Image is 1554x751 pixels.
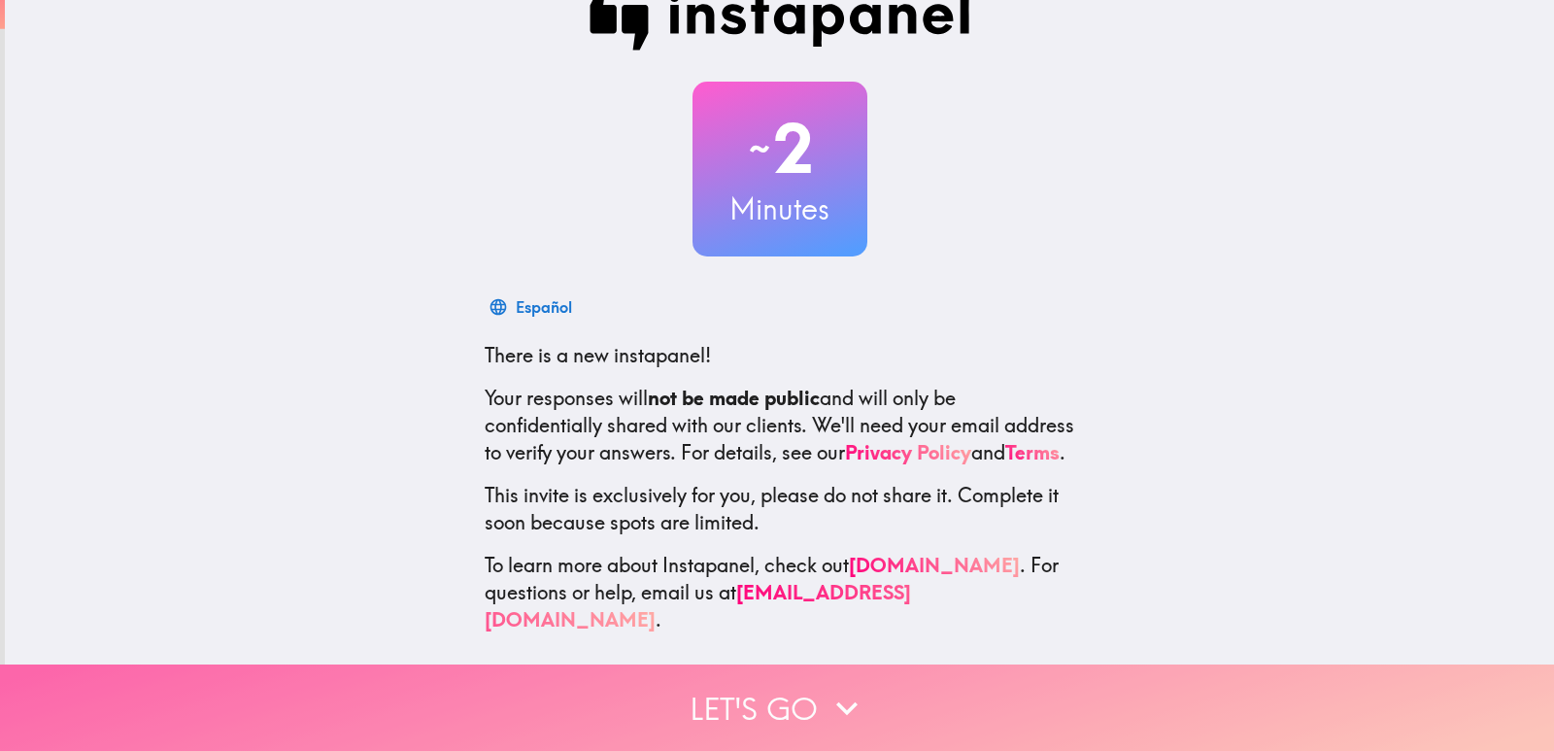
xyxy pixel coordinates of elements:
[849,553,1020,577] a: [DOMAIN_NAME]
[485,482,1075,536] p: This invite is exclusively for you, please do not share it. Complete it soon because spots are li...
[1005,440,1060,464] a: Terms
[693,109,867,188] h2: 2
[485,288,580,326] button: Español
[516,293,572,321] div: Español
[746,119,773,178] span: ~
[485,580,911,632] a: [EMAIL_ADDRESS][DOMAIN_NAME]
[693,188,867,229] h3: Minutes
[485,552,1075,633] p: To learn more about Instapanel, check out . For questions or help, email us at .
[485,385,1075,466] p: Your responses will and will only be confidentially shared with our clients. We'll need your emai...
[845,440,971,464] a: Privacy Policy
[648,386,820,410] b: not be made public
[485,343,711,367] span: There is a new instapanel!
